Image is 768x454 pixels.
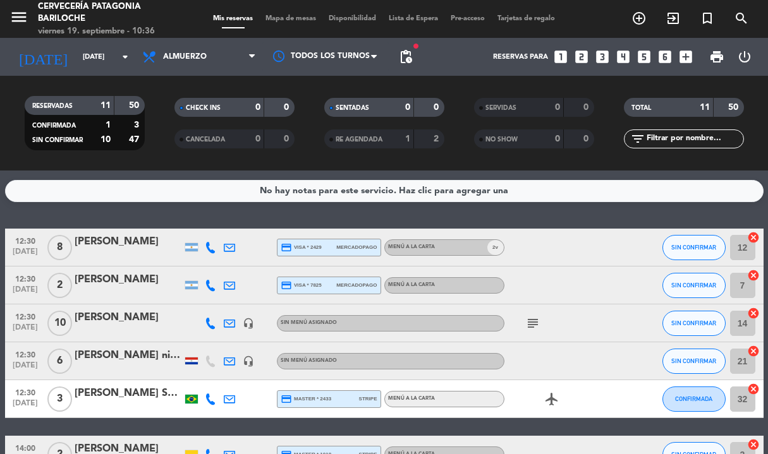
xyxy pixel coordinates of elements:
[678,49,694,65] i: add_box
[75,309,182,326] div: [PERSON_NAME]
[382,15,444,22] span: Lista de Espera
[731,38,759,76] div: LOG OUT
[322,15,382,22] span: Disponibilidad
[336,243,377,251] span: mercadopago
[47,273,72,298] span: 2
[281,280,322,291] span: visa * 7825
[129,135,142,144] strong: 47
[405,103,410,112] strong: 0
[434,134,441,143] strong: 2
[207,15,259,22] span: Mis reservas
[38,25,183,38] div: viernes 19. septiembre - 10:36
[444,15,491,22] span: Pre-acceso
[9,323,41,338] span: [DATE]
[573,49,590,65] i: looks_two
[662,235,726,260] button: SIN CONFIRMAR
[281,320,337,325] span: Sin menú asignado
[747,231,760,244] i: cancel
[631,105,651,111] span: TOTAL
[734,11,749,26] i: search
[281,242,292,253] i: credit_card
[281,358,337,363] span: Sin menú asignado
[32,122,76,129] span: CONFIRMADA
[243,355,254,367] i: headset_mic
[671,320,716,326] span: SIN CONFIRMAR
[47,235,72,260] span: 8
[243,318,254,329] i: headset_mic
[662,386,726,412] button: CONFIRMADA
[281,242,322,253] span: visa * 2429
[9,385,41,399] span: 12:30
[662,273,726,298] button: SIN CONFIRMAR
[47,349,72,374] span: 6
[47,311,72,336] span: 10
[163,52,207,61] span: Almuerzo
[106,121,111,129] strong: 1
[259,15,322,22] span: Mapa de mesas
[47,386,72,412] span: 3
[75,347,182,364] div: [PERSON_NAME] niños
[281,393,332,405] span: master * 2433
[671,357,716,364] span: SIN CONFIRMAR
[555,134,560,143] strong: 0
[525,316,540,331] i: subject
[9,43,76,71] i: [DATE]
[555,103,560,112] strong: 0
[491,15,561,22] span: Tarjetas de regalo
[32,137,83,143] span: SIN CONFIRMAR
[434,103,441,112] strong: 0
[388,396,435,401] span: MENÚ A LA CARTA
[700,103,710,112] strong: 11
[485,136,518,143] span: NO SHOW
[388,244,435,249] span: MENÚ A LA CARTA
[9,309,41,323] span: 12:30
[583,134,591,143] strong: 0
[118,49,133,64] i: arrow_drop_down
[657,49,673,65] i: looks_6
[487,240,504,255] span: v
[255,103,260,112] strong: 0
[9,8,28,27] i: menu
[747,307,760,320] i: cancel
[9,347,41,361] span: 12:30
[129,101,142,110] strong: 50
[9,233,41,248] span: 12:30
[359,395,377,403] span: stripe
[405,134,410,143] strong: 1
[134,121,142,129] strong: 3
[336,105,369,111] span: SENTADAS
[32,103,73,109] span: RESERVADAS
[747,269,760,282] i: cancel
[186,136,225,143] span: CANCELADA
[671,244,716,251] span: SIN CONFIRMAR
[101,101,111,110] strong: 11
[9,285,41,300] span: [DATE]
[492,243,495,251] span: 2
[594,49,611,65] i: looks_3
[284,103,291,112] strong: 0
[700,11,715,26] i: turned_in_not
[75,234,182,250] div: [PERSON_NAME]
[336,281,377,289] span: mercadopago
[75,385,182,402] div: [PERSON_NAME] Sales [PERSON_NAME]
[284,134,291,143] strong: 0
[747,438,760,451] i: cancel
[630,131,645,146] i: filter_list
[583,103,591,112] strong: 0
[260,184,508,198] div: No hay notas para este servicio. Haz clic para agregar una
[336,136,382,143] span: RE AGENDADA
[9,271,41,285] span: 12:30
[709,49,724,64] span: print
[485,105,516,111] span: SERVIDAS
[662,311,726,336] button: SIN CONFIRMAR
[186,105,221,111] span: CHECK INS
[398,49,413,64] span: pending_actions
[38,1,183,25] div: Cervecería Patagonia Bariloche
[9,8,28,31] button: menu
[645,132,743,146] input: Filtrar por nombre...
[615,49,631,65] i: looks_4
[737,49,752,64] i: power_settings_new
[631,11,647,26] i: add_circle_outline
[636,49,652,65] i: looks_5
[662,349,726,374] button: SIN CONFIRMAR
